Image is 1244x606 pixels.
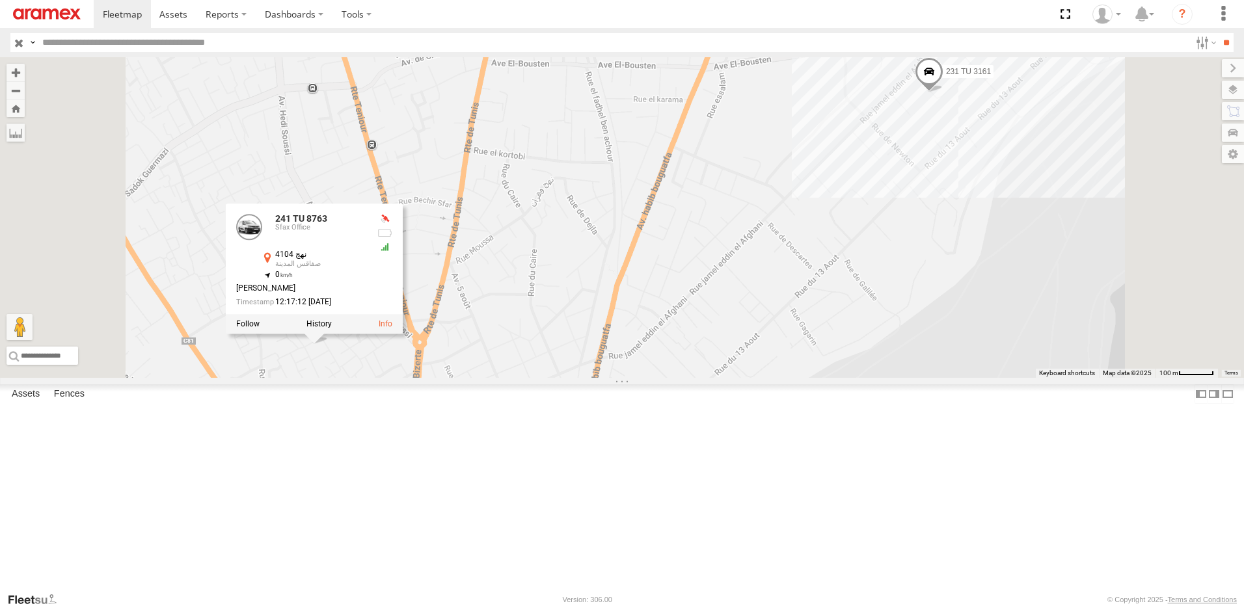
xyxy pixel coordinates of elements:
div: صفاقس المدينة [275,260,366,268]
div: Date/time of location update [236,298,366,306]
img: aramex-logo.svg [13,8,81,20]
button: Drag Pegman onto the map to open Street View [7,314,33,340]
div: No GPS Fix [377,214,392,224]
label: Fences [47,385,91,403]
button: Map Scale: 100 m per 51 pixels [1156,369,1218,378]
div: [PERSON_NAME] [236,284,366,293]
label: Map Settings [1222,145,1244,163]
label: Assets [5,385,46,403]
div: نهج 4104 [275,250,366,259]
div: No battery health information received from this device. [377,228,392,238]
label: Hide Summary Table [1221,384,1234,403]
label: Search Filter Options [1191,33,1219,52]
a: 241 TU 8763 [275,213,327,224]
span: 0 [275,270,293,279]
div: Sfax Office [275,224,366,231]
button: Zoom out [7,81,25,99]
button: Zoom in [7,64,25,81]
span: 100 m [1159,369,1178,376]
div: GSM Signal = 5 [377,242,392,252]
button: Zoom Home [7,99,25,117]
span: Map data ©2025 [1103,369,1152,376]
a: View Asset Details [379,319,392,328]
span: 231 TU 3161 [946,67,991,76]
label: Search Query [27,33,38,52]
a: Visit our Website [7,593,67,606]
a: Terms and Conditions [1168,596,1237,603]
i: ? [1172,4,1193,25]
label: Dock Summary Table to the Left [1195,384,1208,403]
a: View Asset Details [236,214,262,240]
label: Realtime tracking of Asset [236,319,260,328]
a: Terms (opens in new tab) [1224,371,1238,376]
div: © Copyright 2025 - [1107,596,1237,603]
div: Version: 306.00 [563,596,612,603]
label: View Asset History [306,319,332,328]
button: Keyboard shortcuts [1039,369,1095,378]
label: Dock Summary Table to the Right [1208,384,1221,403]
label: Measure [7,124,25,142]
div: Ahmed Khanfir [1088,5,1126,24]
